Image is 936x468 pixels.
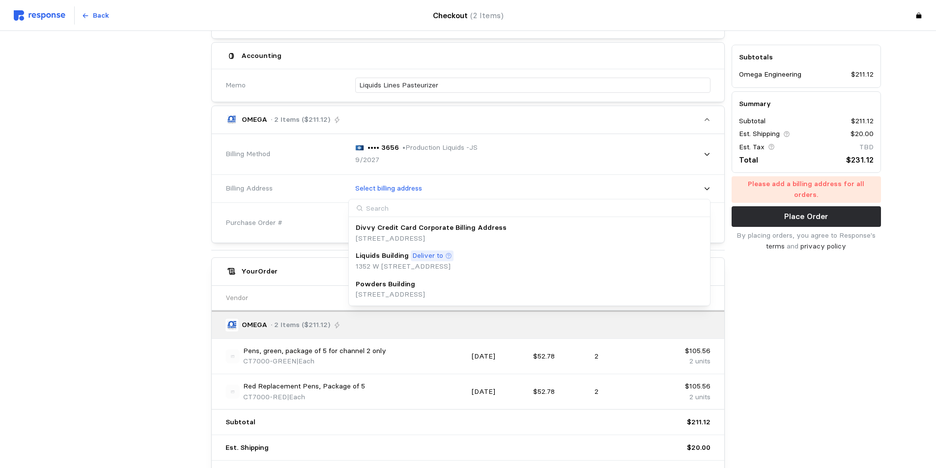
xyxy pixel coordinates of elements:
[226,218,283,228] span: Purchase Order #
[243,357,296,365] span: CT7000-GREEN
[595,351,649,362] p: 2
[739,70,801,81] p: Omega Engineering
[226,417,255,428] p: Subtotal
[739,154,758,166] p: Total
[287,392,305,401] span: | Each
[356,279,415,290] p: Powders Building
[356,233,507,244] p: [STREET_ADDRESS]
[356,250,409,261] p: Liquids Building
[226,80,246,91] span: Memo
[349,199,710,218] input: Search
[242,320,267,330] p: OMEGA
[368,142,399,153] p: •••• 3656
[472,386,526,397] p: [DATE]
[93,10,109,21] p: Back
[470,11,504,20] span: (2 Items)
[533,386,588,397] p: $52.78
[739,142,765,153] p: Est. Tax
[355,155,379,165] p: 9/2027
[14,10,65,21] img: svg%3e
[355,145,364,151] img: svg%3e
[212,106,724,134] button: OMEGA· 2 Items ($211.12)
[732,230,881,251] p: By placing orders, you agree to Response's and
[656,356,710,367] p: 2 units
[687,417,710,428] p: $211.12
[296,357,314,365] span: | Each
[241,266,278,276] h5: Your Order
[846,154,874,166] p: $231.12
[356,261,454,272] p: 1352 W [STREET_ADDRESS]
[402,142,478,153] p: • Production Liquids -JS
[732,206,881,227] button: Place Order
[271,114,330,125] p: · 2 Items ($211.12)
[533,351,588,362] p: $52.78
[739,99,874,109] h5: Summary
[226,385,240,399] img: svg%3e
[356,222,507,233] p: Divvy Credit Card Corporate Billing Address
[859,142,874,153] p: TBD
[433,9,504,22] h4: Checkout
[656,392,710,403] p: 2 units
[784,211,828,223] p: Place Order
[212,134,724,243] div: OMEGA· 2 Items ($211.12)
[739,116,766,127] p: Subtotal
[243,346,386,357] p: Pens, green, package of 5 for channel 2 only
[800,242,846,250] a: privacy policy
[212,258,724,285] button: YourOrder
[226,293,248,303] p: Vendor
[355,183,422,194] p: Select billing address
[359,78,707,92] input: What are these orders for?
[412,250,443,261] p: Deliver to
[242,114,267,125] p: OMEGA
[226,183,273,194] span: Billing Address
[851,129,874,140] p: $20.00
[271,320,330,330] p: · 2 Items ($211.12)
[356,289,425,300] p: [STREET_ADDRESS]
[739,52,874,62] h5: Subtotals
[241,51,282,61] h5: Accounting
[226,442,269,453] p: Est. Shipping
[226,149,270,160] span: Billing Method
[737,179,876,200] p: Please add a billing address for all orders.
[595,386,649,397] p: 2
[687,442,710,453] p: $20.00
[226,349,240,363] img: svg%3e
[656,381,710,392] p: $105.56
[472,351,526,362] p: [DATE]
[76,6,114,25] button: Back
[243,392,287,401] span: CT7000-RED
[739,129,780,140] p: Est. Shipping
[851,116,874,127] p: $211.12
[656,346,710,357] p: $105.56
[243,381,365,392] p: Red Replacement Pens, Package of 5
[851,70,874,81] p: $211.12
[766,242,785,250] a: terms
